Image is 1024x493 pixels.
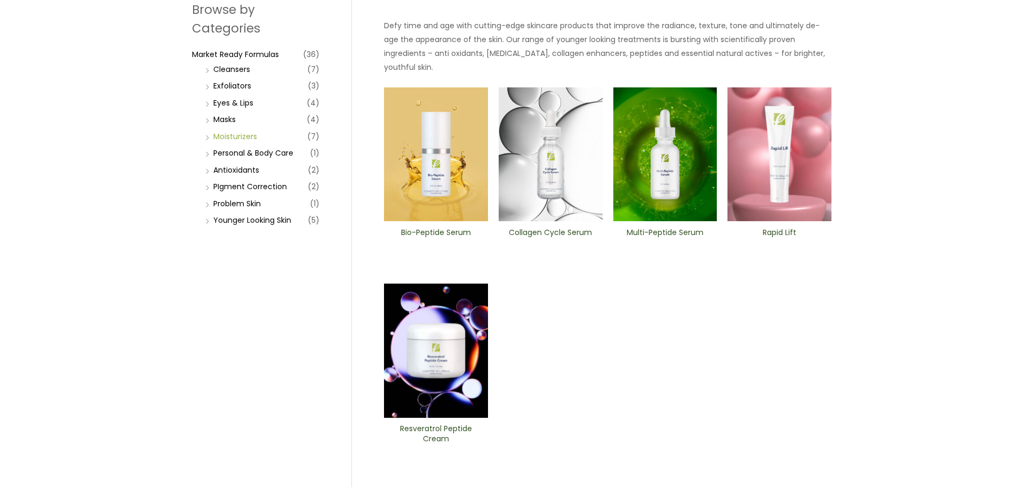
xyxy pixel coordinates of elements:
[384,284,488,418] img: Resveratrol ​Peptide Cream
[308,163,319,177] span: (2)
[307,62,319,77] span: (7)
[307,95,319,110] span: (4)
[622,228,708,252] a: Multi-Peptide Serum
[384,19,831,74] p: Defy time and age with cutting-edge skincare products that improve the radiance, texture, tone an...
[213,165,259,175] a: Antioxidants
[310,146,319,160] span: (1)
[393,424,479,444] h2: Resveratrol Peptide Cream
[308,179,319,194] span: (2)
[213,198,261,209] a: Problem Skin
[613,87,717,222] img: Multi-Peptide ​Serum
[213,131,257,142] a: Moisturizers
[308,78,319,93] span: (3)
[622,228,708,248] h2: Multi-Peptide Serum
[737,228,822,248] h2: Rapid Lift
[213,181,287,192] a: PIgment Correction
[393,228,479,248] h2: Bio-Peptide ​Serum
[499,87,603,222] img: Collagen Cycle Serum
[393,228,479,252] a: Bio-Peptide ​Serum
[508,228,594,252] a: Collagen Cycle Serum
[307,112,319,127] span: (4)
[192,49,279,60] a: Market Ready Formulas
[192,1,319,37] h2: Browse by Categories
[213,64,250,75] a: Cleansers
[307,129,319,144] span: (7)
[308,213,319,228] span: (5)
[213,215,291,225] a: Younger Looking Skin
[393,424,479,448] a: Resveratrol Peptide Cream
[213,80,251,91] a: Exfoliators
[727,87,831,222] img: Rapid Lift
[213,98,253,108] a: Eyes & Lips
[737,228,822,252] a: Rapid Lift
[508,228,594,248] h2: Collagen Cycle Serum
[213,148,293,158] a: Personal & Body Care
[303,47,319,62] span: (36)
[310,196,319,211] span: (1)
[213,114,236,125] a: Masks
[384,87,488,222] img: Bio-Peptide ​Serum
